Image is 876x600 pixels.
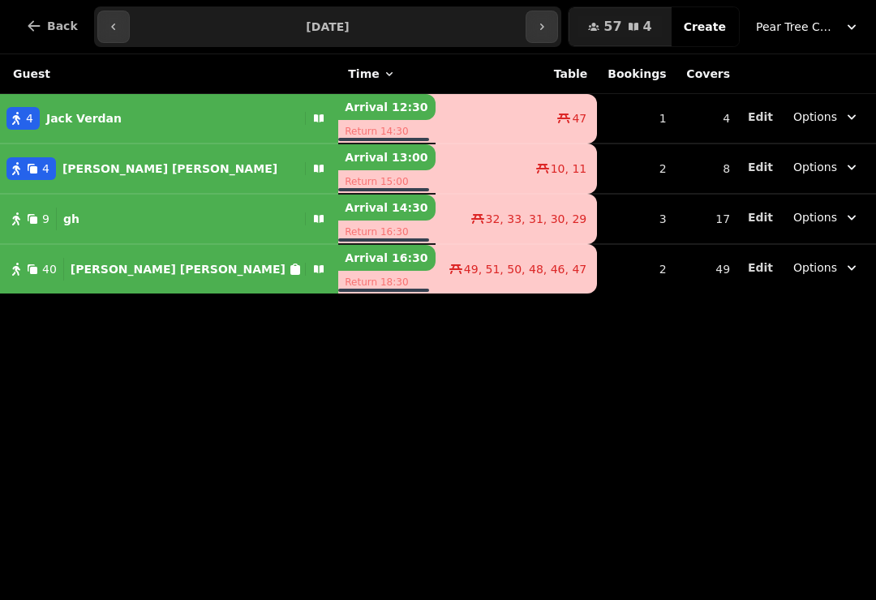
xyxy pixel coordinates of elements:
[348,66,395,82] button: Time
[784,152,870,182] button: Options
[486,211,587,227] span: 32, 33, 31, 30, 29
[748,259,773,276] button: Edit
[572,110,586,126] span: 47
[793,259,837,276] span: Options
[748,209,773,225] button: Edit
[569,7,671,46] button: 574
[348,66,379,82] span: Time
[464,261,586,277] span: 49, 51, 50, 48, 46, 47
[793,159,837,175] span: Options
[603,20,621,33] span: 57
[338,170,436,193] p: Return 15:00
[338,94,436,120] p: Arrival 12:30
[784,102,870,131] button: Options
[784,203,870,232] button: Options
[746,12,870,41] button: Pear Tree Cafe ([GEOGRAPHIC_DATA])
[643,20,652,33] span: 4
[597,244,676,294] td: 2
[676,54,741,94] th: Covers
[63,211,79,227] p: gh
[46,110,122,126] p: Jack Verdan
[26,110,33,126] span: 4
[597,94,676,144] td: 1
[13,6,91,45] button: Back
[338,144,436,170] p: Arrival 13:00
[338,245,436,271] p: Arrival 16:30
[784,253,870,282] button: Options
[338,120,436,143] p: Return 14:30
[756,19,837,35] span: Pear Tree Cafe ([GEOGRAPHIC_DATA])
[338,221,436,243] p: Return 16:30
[676,144,741,194] td: 8
[748,109,773,125] button: Edit
[42,161,49,177] span: 4
[338,195,436,221] p: Arrival 14:30
[71,261,286,277] p: [PERSON_NAME] [PERSON_NAME]
[597,144,676,194] td: 2
[338,271,436,294] p: Return 18:30
[597,54,676,94] th: Bookings
[748,161,773,173] span: Edit
[436,54,597,94] th: Table
[748,111,773,122] span: Edit
[748,262,773,273] span: Edit
[748,212,773,223] span: Edit
[551,161,587,177] span: 10, 11
[793,209,837,225] span: Options
[793,109,837,125] span: Options
[748,159,773,175] button: Edit
[47,20,78,32] span: Back
[597,194,676,244] td: 3
[684,21,726,32] span: Create
[676,94,741,144] td: 4
[42,261,57,277] span: 40
[671,7,739,46] button: Create
[676,194,741,244] td: 17
[676,244,741,294] td: 49
[62,161,277,177] p: [PERSON_NAME] [PERSON_NAME]
[42,211,49,227] span: 9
